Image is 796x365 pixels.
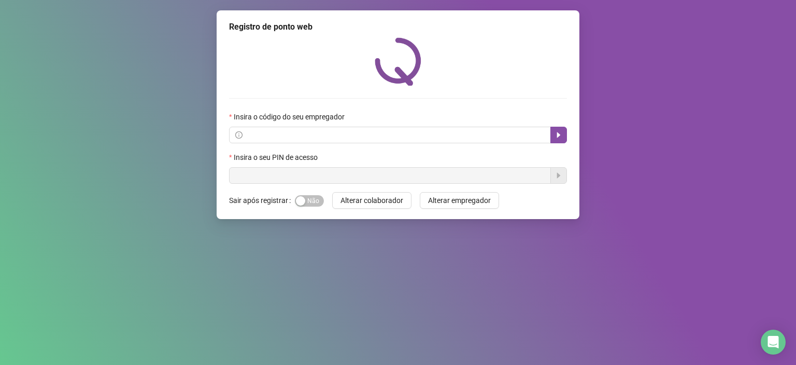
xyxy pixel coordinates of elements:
img: QRPoint [375,37,421,86]
div: Open Intercom Messenger [761,330,786,355]
div: Registro de ponto web [229,21,567,33]
button: Alterar colaborador [332,192,411,209]
label: Insira o seu PIN de acesso [229,152,324,163]
span: Alterar colaborador [340,195,403,206]
button: Alterar empregador [420,192,499,209]
span: caret-right [555,131,563,139]
label: Insira o código do seu empregador [229,111,351,123]
span: Alterar empregador [428,195,491,206]
label: Sair após registrar [229,192,295,209]
span: info-circle [235,131,243,139]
